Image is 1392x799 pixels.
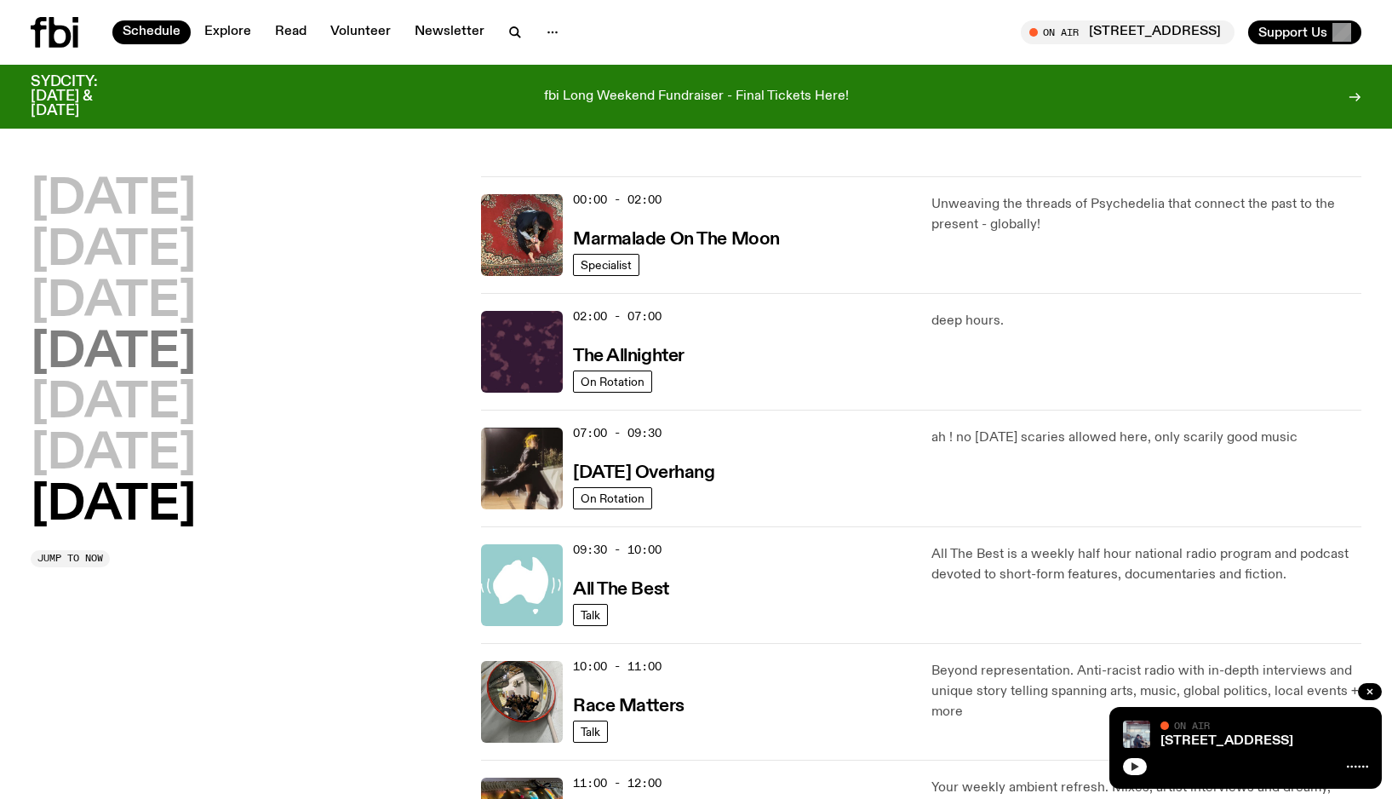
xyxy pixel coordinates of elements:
[481,661,563,743] img: A photo of the Race Matters team taken in a rear view or "blindside" mirror. A bunch of people of...
[573,344,685,365] a: The Allnighter
[481,194,563,276] img: Tommy - Persian Rug
[1160,734,1293,748] a: [STREET_ADDRESS]
[573,698,685,716] h3: Race Matters
[573,231,780,249] h3: Marmalade On The Moon
[31,330,196,377] button: [DATE]
[573,721,608,743] a: Talk
[573,192,662,208] span: 00:00 - 02:00
[1021,20,1234,44] button: On Air[STREET_ADDRESS]
[37,554,103,563] span: Jump to now
[573,461,714,482] a: [DATE] Overhang
[1258,25,1327,40] span: Support Us
[1123,721,1150,748] img: Pat sits at a dining table with his profile facing the camera. Rhea sits to his left facing the c...
[31,482,196,530] button: [DATE]
[31,380,196,428] button: [DATE]
[931,544,1361,585] p: All The Best is a weekly half hour national radio program and podcast devoted to short-form featu...
[573,227,780,249] a: Marmalade On The Moon
[31,550,110,567] button: Jump to now
[581,609,600,622] span: Talk
[573,487,652,509] a: On Rotation
[112,20,191,44] a: Schedule
[404,20,495,44] a: Newsletter
[573,254,639,276] a: Specialist
[573,694,685,716] a: Race Matters
[31,75,140,118] h3: SYDCITY: [DATE] & [DATE]
[573,425,662,441] span: 07:00 - 09:30
[573,578,669,599] a: All The Best
[581,492,644,505] span: On Rotation
[320,20,401,44] a: Volunteer
[931,311,1361,331] p: deep hours.
[581,726,600,739] span: Talk
[573,775,662,791] span: 11:00 - 12:00
[265,20,317,44] a: Read
[573,464,714,482] h3: [DATE] Overhang
[573,658,662,675] span: 10:00 - 11:00
[1248,20,1361,44] button: Support Us
[931,661,1361,722] p: Beyond representation. Anti-racist radio with in-depth interviews and unique story telling spanni...
[573,604,608,626] a: Talk
[31,279,196,326] button: [DATE]
[31,227,196,275] button: [DATE]
[573,348,685,365] h3: The Allnighter
[931,428,1361,448] p: ah ! no [DATE] scaries allowed here, only scarily good music
[573,581,669,599] h3: All The Best
[573,371,652,393] a: On Rotation
[1174,720,1210,731] span: On Air
[544,89,849,105] p: fbi Long Weekend Fundraiser - Final Tickets Here!
[194,20,261,44] a: Explore
[31,431,196,479] button: [DATE]
[581,376,644,388] span: On Rotation
[573,542,662,558] span: 09:30 - 10:00
[31,176,196,224] button: [DATE]
[581,259,632,272] span: Specialist
[931,194,1361,235] p: Unweaving the threads of Psychedelia that connect the past to the present - globally!
[573,308,662,325] span: 02:00 - 07:00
